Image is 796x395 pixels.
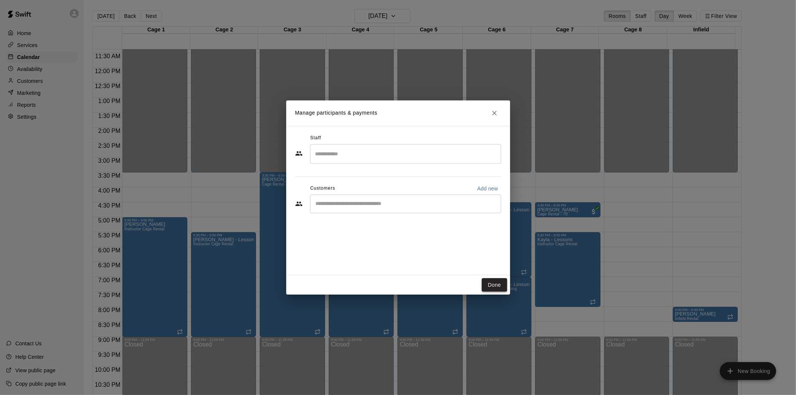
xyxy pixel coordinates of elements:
svg: Staff [295,150,303,157]
p: Manage participants & payments [295,109,378,117]
button: Add new [474,183,501,195]
button: Done [482,278,507,292]
span: Customers [310,183,335,195]
span: Staff [310,132,321,144]
div: Start typing to search customers... [310,195,501,213]
div: Search staff [310,144,501,164]
p: Add new [477,185,498,192]
svg: Customers [295,200,303,208]
button: Close [488,106,501,120]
